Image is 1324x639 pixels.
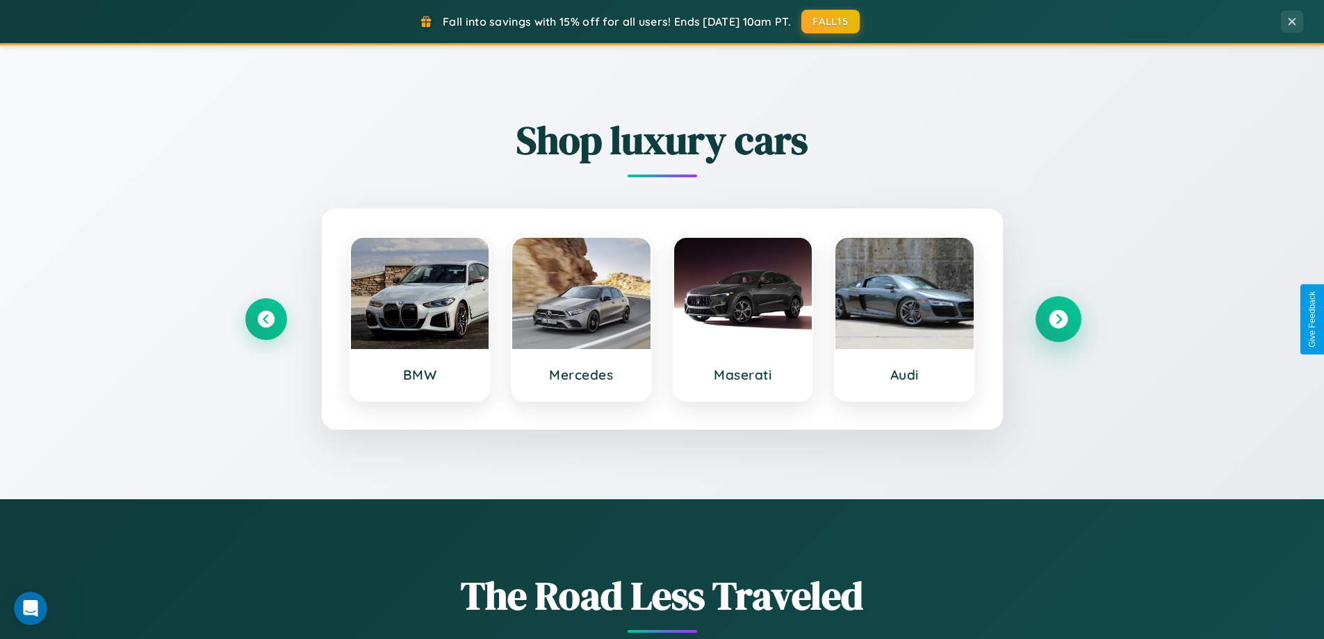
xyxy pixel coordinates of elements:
[245,569,1079,622] h1: The Road Less Traveled
[443,15,791,29] span: Fall into savings with 15% off for all users! Ends [DATE] 10am PT.
[849,366,960,383] h3: Audi
[801,10,860,33] button: FALL15
[688,366,799,383] h3: Maserati
[1307,291,1317,348] div: Give Feedback
[365,366,475,383] h3: BMW
[14,592,47,625] iframe: Intercom live chat
[526,366,637,383] h3: Mercedes
[245,113,1079,167] h2: Shop luxury cars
